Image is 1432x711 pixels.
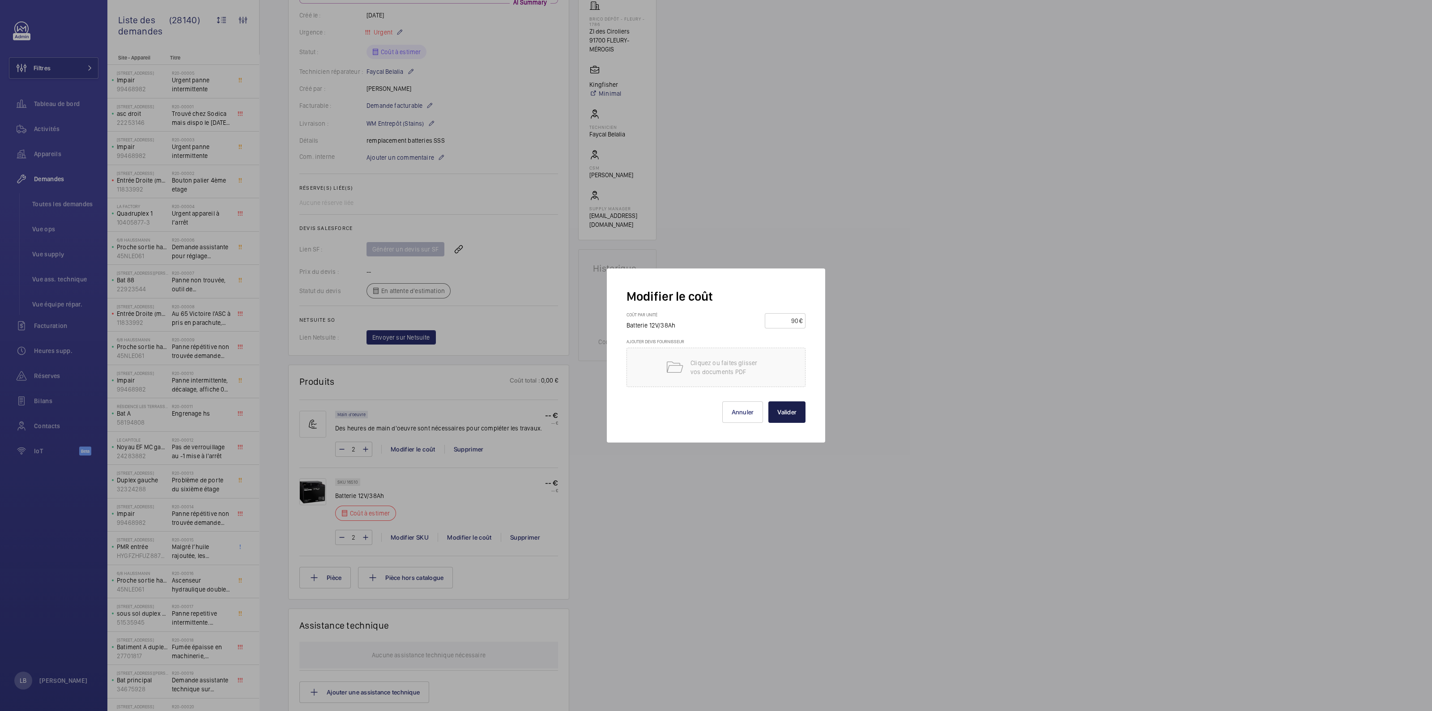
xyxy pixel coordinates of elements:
[626,312,684,321] h3: Coût par unité
[626,288,805,305] h2: Modifier le coût
[626,322,675,329] span: Batterie 12V/38Ah
[799,316,802,325] div: €
[690,358,767,376] p: Cliquez ou faites glisser vos documents PDF
[626,339,805,348] h3: Ajouter devis fournisseur
[768,314,799,328] input: --
[768,401,805,423] button: Valider
[722,401,763,423] button: Annuler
